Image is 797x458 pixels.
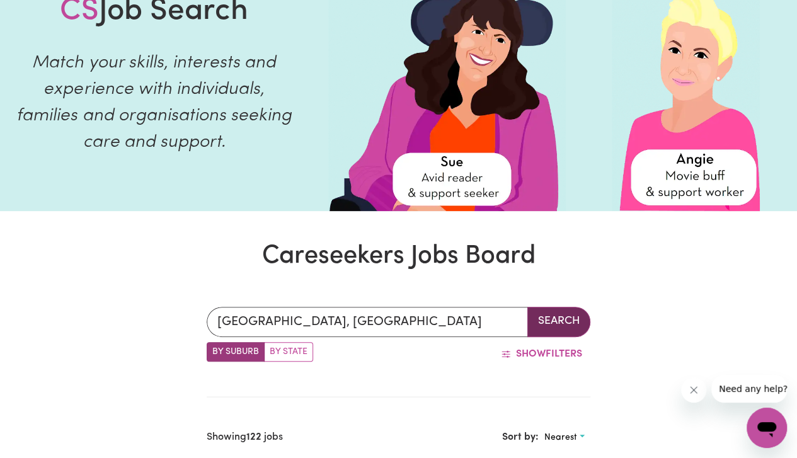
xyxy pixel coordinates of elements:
[681,377,706,403] iframe: Close message
[207,342,265,362] label: Search by suburb/post code
[527,307,590,337] button: Search
[246,432,261,442] b: 122
[747,408,787,448] iframe: Button to launch messaging window
[207,307,528,337] input: Enter a suburb or postcode
[15,50,293,156] p: Match your skills, interests and experience with individuals, families and organisations seeking ...
[207,432,283,444] h2: Showing jobs
[711,375,787,403] iframe: Message from company
[544,433,577,442] span: Nearest
[539,428,590,447] button: Sort search results
[516,349,546,359] span: Show
[493,342,590,366] button: ShowFilters
[264,342,313,362] label: Search by state
[502,432,539,442] span: Sort by:
[8,9,76,19] span: Need any help?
